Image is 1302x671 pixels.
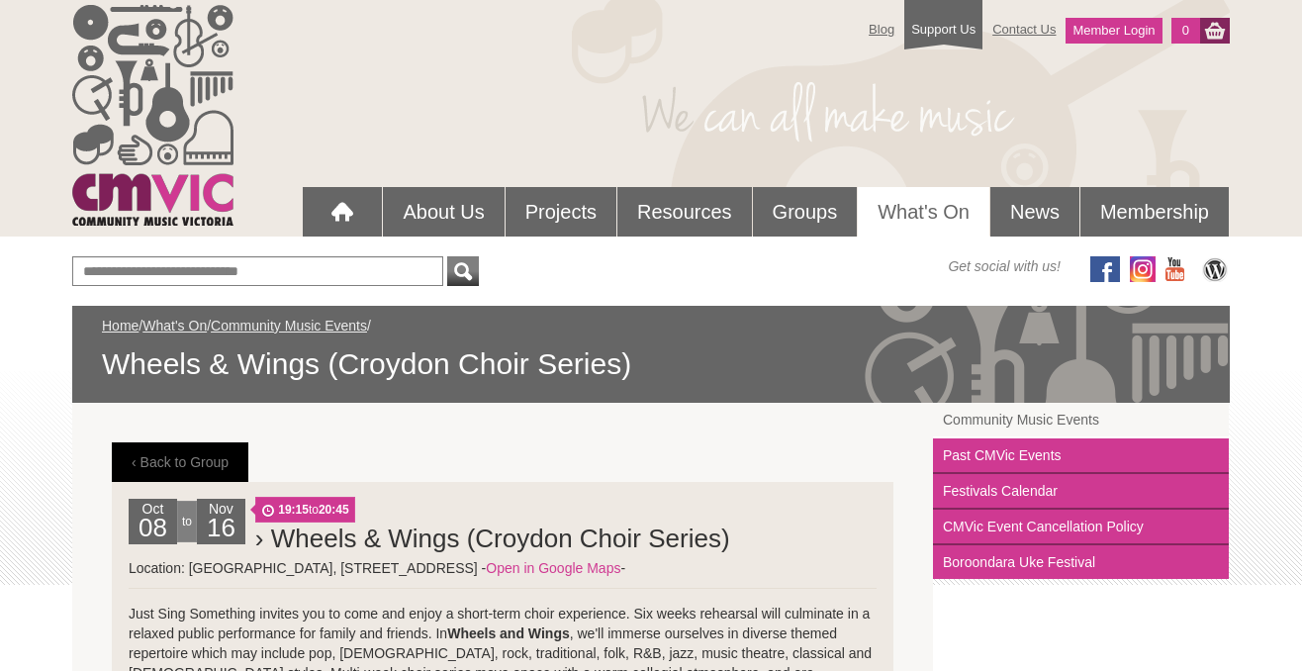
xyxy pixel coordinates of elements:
[933,510,1229,545] a: CMVic Event Cancellation Policy
[112,442,248,482] a: ‹ Back to Group
[255,497,355,523] span: to
[948,256,1061,276] span: Get social with us!
[177,501,197,542] div: to
[197,499,245,544] div: Nov
[255,519,877,558] h2: › Wheels & Wings (Croydon Choir Series)
[617,187,752,237] a: Resources
[134,519,172,544] h2: 08
[383,187,504,237] a: About Us
[990,187,1079,237] a: News
[211,318,367,334] a: Community Music Events
[506,187,616,237] a: Projects
[753,187,858,237] a: Groups
[859,12,904,47] a: Blog
[1171,18,1200,44] a: 0
[72,5,233,226] img: cmvic_logo.png
[102,316,1200,383] div: / / /
[1200,256,1230,282] img: CMVic Blog
[858,187,989,237] a: What's On
[102,345,1200,383] span: Wheels & Wings (Croydon Choir Series)
[129,499,177,544] div: Oct
[933,438,1229,474] a: Past CMVic Events
[319,503,349,517] strong: 20:45
[933,545,1229,579] a: Boroondara Uke Festival
[142,318,207,334] a: What's On
[1080,187,1229,237] a: Membership
[1130,256,1156,282] img: icon-instagram.png
[202,519,240,544] h2: 16
[1066,18,1162,44] a: Member Login
[447,625,570,641] strong: Wheels and Wings
[982,12,1066,47] a: Contact Us
[486,560,620,576] a: Open in Google Maps
[933,474,1229,510] a: Festivals Calendar
[933,403,1229,438] a: Community Music Events
[102,318,139,334] a: Home
[278,503,309,517] strong: 19:15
